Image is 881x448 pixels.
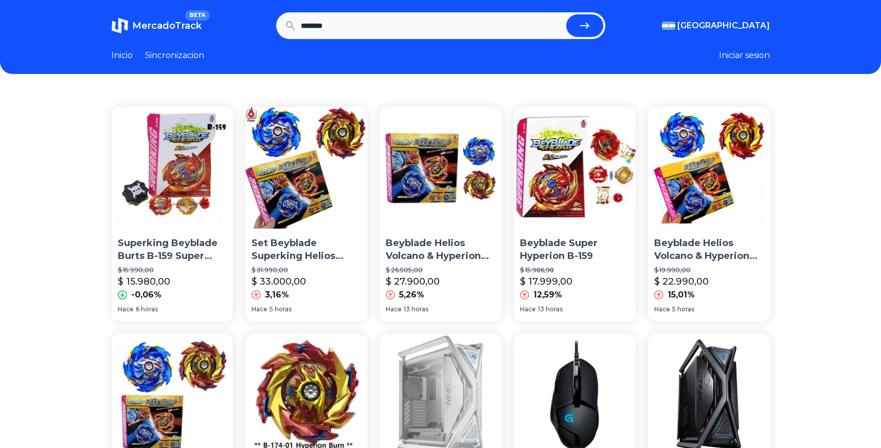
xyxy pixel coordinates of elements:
[251,305,267,313] span: Hace
[662,22,675,30] img: Argentina
[112,17,128,34] img: MercadoTrack
[399,289,424,301] p: 5,26%
[245,107,367,229] img: Set Beyblade Superking Helios Volcano Y Hyperion Burn B-174.
[654,305,670,313] span: Hace
[118,274,170,289] p: $ 15.980,00
[654,274,709,289] p: $ 22.990,00
[251,237,361,263] p: Set Beyblade Superking Helios Volcano Y Hyperion Burn B-174.
[386,266,495,274] p: $ 26.505,00
[520,305,536,313] span: Hace
[654,237,764,263] p: Beyblade Helios Volcano & Hyperion Burn B-174 Superking
[118,305,134,313] span: Hace
[386,305,402,313] span: Hace
[514,107,636,229] img: Beyblade Super Hyperion B-159
[538,305,563,313] span: 13 horas
[668,289,695,301] p: 15,01%
[269,305,292,313] span: 5 horas
[118,266,227,274] p: $ 15.990,00
[677,20,770,32] span: [GEOGRAPHIC_DATA]
[520,266,630,274] p: $ 15.986,98
[131,289,161,301] p: -0,06%
[520,237,630,263] p: Beyblade Super Hyperion B-159
[533,289,562,301] p: 12,59%
[118,237,227,263] p: Superking Beyblade Burts B-159 Super Hyperion
[251,266,361,274] p: $ 31.990,00
[380,107,501,322] a: Beyblade Helios Volcano & Hyperion Burn B-174Beyblade Helios Volcano & Hyperion Burn B-174$ 26.50...
[265,289,289,301] p: 3,16%
[386,274,440,289] p: $ 27.900,00
[662,20,770,32] button: [GEOGRAPHIC_DATA]
[112,17,202,34] a: MercadoTrackBETA
[719,49,770,62] button: Iniciar sesion
[380,107,501,229] img: Beyblade Helios Volcano & Hyperion Burn B-174
[112,107,233,322] a: Superking Beyblade Burts B-159 Super HyperionSuperking Beyblade Burts B-159 Super Hyperion$ 15.99...
[132,20,202,31] span: MercadoTrack
[136,305,158,313] span: 6 horas
[404,305,428,313] span: 13 horas
[185,10,209,21] span: BETA
[251,274,306,289] p: $ 33.000,00
[245,107,367,322] a: Set Beyblade Superking Helios Volcano Y Hyperion Burn B-174.Set Beyblade Superking Helios Volcano...
[654,266,764,274] p: $ 19.990,00
[520,274,572,289] p: $ 17.999,00
[648,107,770,229] img: Beyblade Helios Volcano & Hyperion Burn B-174 Superking
[112,107,233,229] img: Superking Beyblade Burts B-159 Super Hyperion
[672,305,694,313] span: 5 horas
[648,107,770,322] a: Beyblade Helios Volcano & Hyperion Burn B-174 SuperkingBeyblade Helios Volcano & Hyperion Burn B-...
[112,49,133,62] a: Inicio
[145,49,204,62] a: Sincronizacion
[514,107,636,322] a: Beyblade Super Hyperion B-159Beyblade Super Hyperion B-159$ 15.986,98$ 17.999,0012,59%Hace13 horas
[386,237,495,263] p: Beyblade Helios Volcano & Hyperion Burn B-174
